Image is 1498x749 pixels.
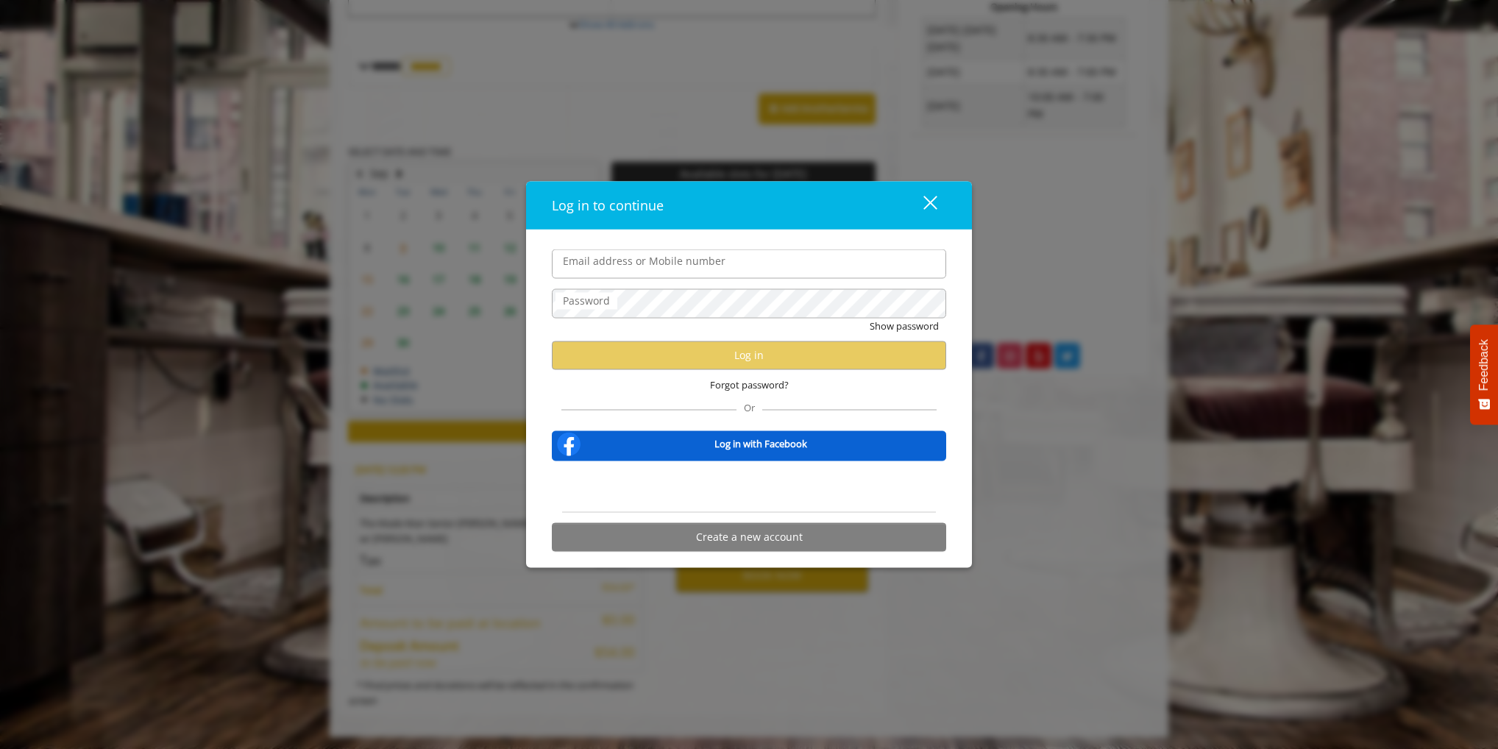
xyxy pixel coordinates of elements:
[552,522,946,551] button: Create a new account
[1470,324,1498,425] button: Feedback - Show survey
[552,289,946,319] input: Password
[668,470,830,503] iframe: Sign in with Google Button
[714,436,807,452] b: Log in with Facebook
[552,249,946,279] input: Email address or Mobile number
[552,196,664,214] span: Log in to continue
[552,341,946,369] button: Log in
[554,429,583,458] img: facebook-logo
[555,293,617,309] label: Password
[870,319,939,334] button: Show password
[1477,339,1491,391] span: Feedback
[736,400,762,413] span: Or
[896,191,946,221] button: close dialog
[710,377,789,393] span: Forgot password?
[906,194,936,216] div: close dialog
[555,253,733,269] label: Email address or Mobile number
